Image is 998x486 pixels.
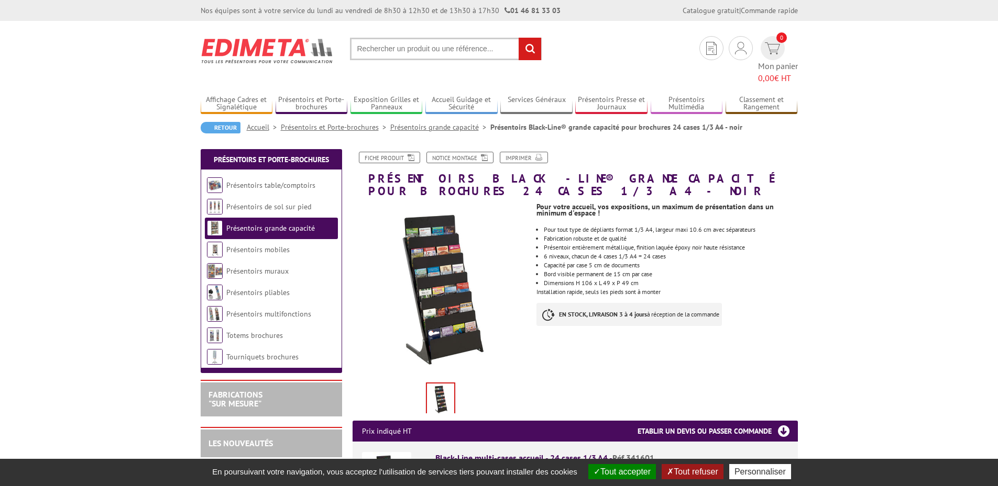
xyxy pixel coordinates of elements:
[207,285,223,300] img: Présentoirs pliables
[758,60,798,84] span: Mon panier
[207,467,583,476] span: En poursuivant votre navigation, vous acceptez l'utilisation de services tiers pouvant installer ...
[729,464,791,479] button: Personnaliser (fenêtre modale)
[214,155,329,164] a: Présentoirs et Porte-brochures
[544,262,797,268] li: Capacité par case 5 cm de documents
[226,331,283,340] a: Totems brochures
[359,152,420,163] a: Fiche produit
[536,202,774,218] strong: Pour votre accueil, vos expositions, un maximum de présentation dans un minimum d'espace !
[226,245,290,254] a: Présentoirs mobiles
[207,306,223,322] img: Présentoirs multifonctions
[207,199,223,214] img: Présentoirs de sol sur pied
[209,438,273,448] a: LES NOUVEAUTÉS
[427,383,454,416] img: presentoirs_grande_capacite_341601.jpg
[559,310,647,318] strong: EN STOCK, LIVRAISON 3 à 4 jours
[207,220,223,236] img: Présentoirs grande capacité
[758,36,798,84] a: devis rapide 0 Mon panier 0,00€ HT
[345,152,806,197] h1: Présentoirs Black-Line® grande capacité pour brochures 24 cases 1/3 A4 - noir
[500,95,573,112] a: Services Généraux
[638,421,798,442] h3: Etablir un devis ou passer commande
[505,6,561,15] strong: 01 46 81 33 03
[207,327,223,343] img: Totems brochures
[544,227,797,233] li: Pour tout type de dépliants format 1/3 A4, largeur maxi 10.6 cm avec séparateurs
[350,38,542,60] input: Rechercher un produit ou une référence...
[544,235,797,242] li: Fabrication robuste et de qualité
[207,242,223,257] img: Présentoirs mobiles
[500,152,548,163] a: Imprimer
[544,280,797,286] li: Dimensions H 106 x L 49 x P 49 cm
[683,5,798,16] div: |
[201,31,334,70] img: Edimeta
[209,389,262,409] a: FABRICATIONS"Sur Mesure"
[662,464,723,479] button: Tout refuser
[226,180,315,190] a: Présentoirs table/comptoirs
[536,197,805,336] div: Installation rapide, seuls les pieds sont à monter
[207,177,223,193] img: Présentoirs table/comptoirs
[612,453,654,463] span: Réf.341601
[201,5,561,16] div: Nos équipes sont à votre service du lundi au vendredi de 8h30 à 12h30 et de 13h30 à 17h30
[226,309,311,319] a: Présentoirs multifonctions
[226,266,289,276] a: Présentoirs muraux
[281,122,390,132] a: Présentoirs et Porte-brochures
[207,263,223,279] img: Présentoirs muraux
[207,349,223,365] img: Tourniquets brochures
[536,303,722,326] p: à réception de la commande
[758,72,798,84] span: € HT
[544,244,797,251] li: Présentoir entièrement métallique, finition laquée époxy noir haute résistance
[226,202,311,211] a: Présentoirs de sol sur pied
[544,253,797,259] li: 6 niveaux, chacun de 4 cases 1/3 A4 = 24 cases
[490,122,742,132] li: Présentoirs Black-Line® grande capacité pour brochures 24 cases 1/3 A4 - noir
[247,122,281,132] a: Accueil
[353,202,529,379] img: presentoirs_grande_capacite_341601.jpg
[425,95,498,112] a: Accueil Guidage et Sécurité
[735,42,747,54] img: devis rapide
[758,73,774,83] span: 0,00
[776,32,787,43] span: 0
[276,95,348,112] a: Présentoirs et Porte-brochures
[765,42,780,54] img: devis rapide
[426,152,493,163] a: Notice Montage
[588,464,656,479] button: Tout accepter
[226,352,299,361] a: Tourniquets brochures
[350,95,423,112] a: Exposition Grilles et Panneaux
[390,122,490,132] a: Présentoirs grande capacité
[435,452,788,464] div: Black-Line multi-cases accueil - 24 cases 1/3 A4 -
[201,122,240,133] a: Retour
[651,95,723,112] a: Présentoirs Multimédia
[575,95,648,112] a: Présentoirs Presse et Journaux
[201,95,273,112] a: Affichage Cadres et Signalétique
[683,6,739,15] a: Catalogue gratuit
[226,288,290,297] a: Présentoirs pliables
[706,42,717,55] img: devis rapide
[226,223,315,233] a: Présentoirs grande capacité
[519,38,541,60] input: rechercher
[741,6,798,15] a: Commande rapide
[726,95,798,112] a: Classement et Rangement
[362,421,412,442] p: Prix indiqué HT
[544,271,797,277] li: Bord visible permanent de 15 cm par case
